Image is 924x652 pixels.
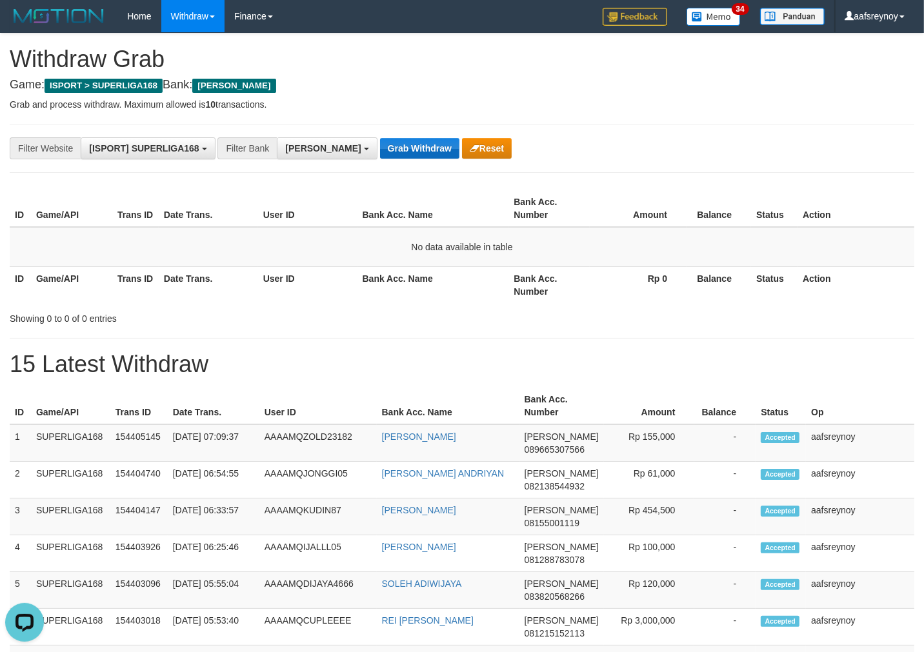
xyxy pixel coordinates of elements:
[10,46,914,72] h1: Withdraw Grab
[357,190,509,227] th: Bank Acc. Name
[525,628,585,638] span: Copy 081215152113 to clipboard
[590,266,687,303] th: Rp 0
[110,572,168,609] td: 154403096
[761,506,799,517] span: Accepted
[31,424,110,462] td: SUPERLIGA168
[110,388,168,424] th: Trans ID
[110,499,168,535] td: 154404147
[694,462,756,499] td: -
[168,388,259,424] th: Date Trans.
[604,609,695,646] td: Rp 3,000,000
[10,572,31,609] td: 5
[806,609,914,646] td: aafsreynoy
[732,3,749,15] span: 34
[168,462,259,499] td: [DATE] 06:54:55
[806,499,914,535] td: aafsreynoy
[10,388,31,424] th: ID
[604,424,695,462] td: Rp 155,000
[10,266,31,303] th: ID
[89,143,199,153] span: [ISPORT] SUPERLIGA168
[604,535,695,572] td: Rp 100,000
[168,499,259,535] td: [DATE] 06:33:57
[525,431,599,442] span: [PERSON_NAME]
[806,535,914,572] td: aafsreynoy
[10,190,31,227] th: ID
[761,616,799,627] span: Accepted
[258,266,357,303] th: User ID
[687,190,751,227] th: Balance
[525,615,599,626] span: [PERSON_NAME]
[31,190,112,227] th: Game/API
[382,615,474,626] a: REI [PERSON_NAME]
[377,388,519,424] th: Bank Acc. Name
[10,227,914,267] td: No data available in table
[382,578,462,589] a: SOLEH ADIWIJAYA
[590,190,687,227] th: Amount
[751,266,798,303] th: Status
[525,444,585,455] span: Copy 089665307566 to clipboard
[168,424,259,462] td: [DATE] 07:09:37
[761,579,799,590] span: Accepted
[357,266,509,303] th: Bank Acc. Name
[798,190,914,227] th: Action
[10,535,31,572] td: 4
[525,578,599,589] span: [PERSON_NAME]
[31,499,110,535] td: SUPERLIGA168
[10,6,108,26] img: MOTION_logo.png
[31,535,110,572] td: SUPERLIGA168
[259,462,377,499] td: AAAAMQJONGGI05
[604,388,695,424] th: Amount
[10,462,31,499] td: 2
[604,462,695,499] td: Rp 61,000
[751,190,798,227] th: Status
[694,535,756,572] td: -
[110,462,168,499] td: 154404740
[31,462,110,499] td: SUPERLIGA168
[603,8,667,26] img: Feedback.jpg
[258,190,357,227] th: User ID
[525,542,599,552] span: [PERSON_NAME]
[761,432,799,443] span: Accepted
[5,5,44,44] button: Open LiveChat chat widget
[806,462,914,499] td: aafsreynoy
[10,424,31,462] td: 1
[159,190,258,227] th: Date Trans.
[110,535,168,572] td: 154403926
[694,499,756,535] td: -
[519,388,604,424] th: Bank Acc. Number
[694,609,756,646] td: -
[508,190,590,227] th: Bank Acc. Number
[806,388,914,424] th: Op
[31,388,110,424] th: Game/API
[806,572,914,609] td: aafsreynoy
[525,481,585,491] span: Copy 082138544932 to clipboard
[205,99,216,110] strong: 10
[10,137,81,159] div: Filter Website
[10,79,914,92] h4: Game: Bank:
[259,388,377,424] th: User ID
[687,266,751,303] th: Balance
[525,505,599,515] span: [PERSON_NAME]
[259,572,377,609] td: AAAAMQDIJAYA4666
[694,388,756,424] th: Balance
[687,8,741,26] img: Button%20Memo.svg
[31,609,110,646] td: SUPERLIGA168
[508,266,590,303] th: Bank Acc. Number
[760,8,825,25] img: panduan.png
[604,572,695,609] td: Rp 120,000
[761,469,799,480] span: Accepted
[168,572,259,609] td: [DATE] 05:55:04
[168,535,259,572] td: [DATE] 06:25:46
[756,388,806,424] th: Status
[380,138,459,159] button: Grab Withdraw
[31,572,110,609] td: SUPERLIGA168
[110,609,168,646] td: 154403018
[259,499,377,535] td: AAAAMQKUDIN87
[110,424,168,462] td: 154405145
[382,505,456,515] a: [PERSON_NAME]
[192,79,276,93] span: [PERSON_NAME]
[10,98,914,111] p: Grab and process withdraw. Maximum allowed is transactions.
[525,591,585,602] span: Copy 083820568266 to clipboard
[259,535,377,572] td: AAAAMQIJALLL05
[382,542,456,552] a: [PERSON_NAME]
